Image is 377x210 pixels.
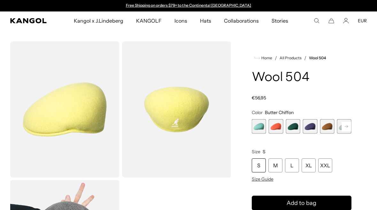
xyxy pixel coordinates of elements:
[265,110,294,115] span: Butter Chiffon
[218,11,265,30] a: Collaborations
[252,95,266,101] span: €56,95
[122,41,231,177] img: color-butter-chiffon
[269,119,283,134] div: 3 of 21
[168,11,194,30] a: Icons
[328,18,334,24] button: Cart
[337,119,351,134] label: Sage Green
[123,3,254,8] div: 1 of 2
[285,158,299,172] div: L
[123,3,254,8] div: Announcement
[252,176,273,182] span: Size Guide
[268,158,282,172] div: M
[224,11,259,30] span: Collaborations
[174,11,187,30] span: Icons
[136,11,161,30] span: KANGOLF
[280,56,302,60] a: All Products
[252,149,260,155] span: Size
[265,11,295,30] a: Stories
[337,119,351,134] div: 7 of 21
[287,199,316,207] span: Add to bag
[358,18,367,24] button: EUR
[309,56,326,60] a: Wool 504
[272,11,288,30] span: Stories
[314,18,319,24] summary: Search here
[252,119,266,134] div: 2 of 21
[74,11,124,30] span: Kangol x J.Lindeberg
[286,119,300,134] div: 4 of 21
[252,71,352,85] h1: Wool 504
[67,11,130,30] a: Kangol x J.Lindeberg
[126,3,251,8] a: Free Shipping on orders $79+ to the Continental [GEOGRAPHIC_DATA]
[252,54,352,62] nav: breadcrumbs
[343,18,349,24] a: Account
[303,119,317,134] label: Hazy Indigo
[320,119,334,134] div: 6 of 21
[200,11,211,30] span: Hats
[318,158,332,172] div: XXL
[286,119,300,134] label: Deep Emerald
[252,110,263,115] span: Color
[260,56,272,60] span: Home
[254,55,272,61] a: Home
[10,18,48,23] a: Kangol
[269,119,283,134] label: Coral Flame
[130,11,168,30] a: KANGOLF
[123,3,254,8] slideshow-component: Announcement bar
[252,158,266,172] div: S
[302,158,316,172] div: XL
[303,119,317,134] div: 5 of 21
[10,41,119,177] img: color-butter-chiffon
[263,149,265,155] span: S
[302,54,306,62] li: /
[194,11,218,30] a: Hats
[272,54,277,62] li: /
[252,119,266,134] label: Aquatic
[320,119,334,134] label: Rustic Caramel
